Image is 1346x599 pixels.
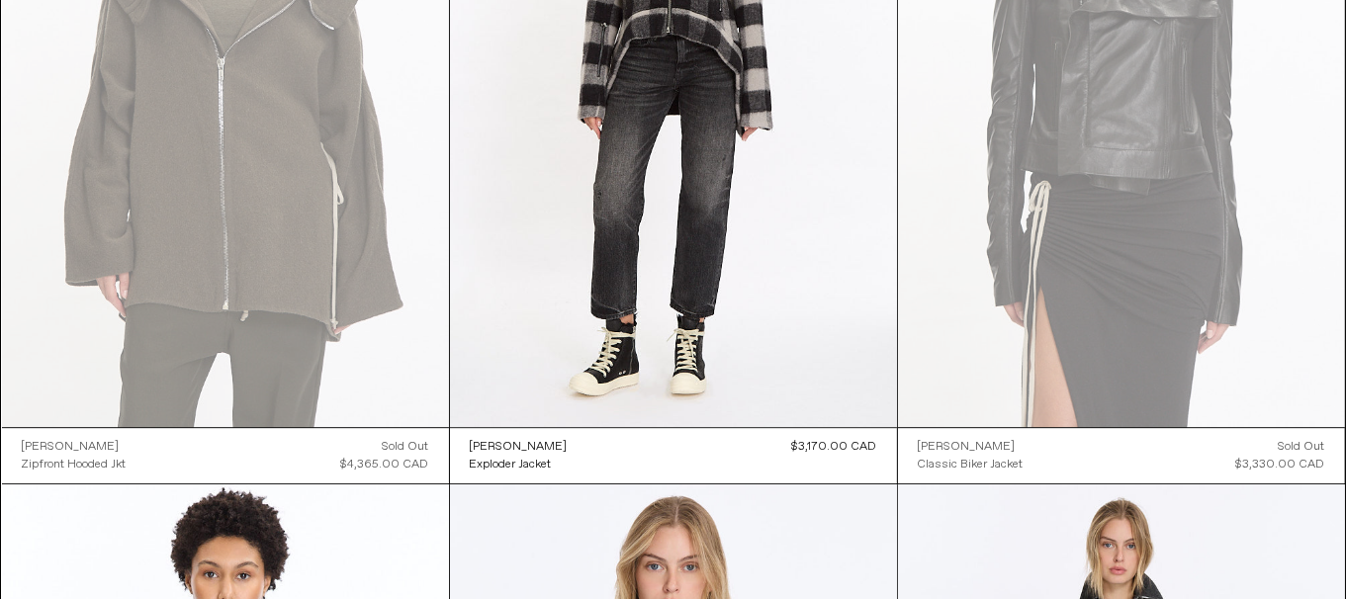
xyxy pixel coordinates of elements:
div: Sold out [1279,438,1325,456]
div: Sold out [383,438,429,456]
div: [PERSON_NAME] [22,439,120,456]
div: $4,365.00 CAD [341,456,429,473]
div: $3,170.00 CAD [792,438,877,456]
div: $3,330.00 CAD [1236,456,1325,473]
a: [PERSON_NAME] [918,438,1024,456]
a: [PERSON_NAME] [470,438,568,456]
a: Exploder Jacket [470,456,568,473]
a: Classic Biker Jacket [918,456,1024,473]
div: [PERSON_NAME] [470,439,568,456]
div: Zipfront Hooded Jkt [22,457,127,473]
div: Exploder Jacket [470,457,552,473]
div: Classic Biker Jacket [918,457,1024,473]
div: [PERSON_NAME] [918,439,1016,456]
a: [PERSON_NAME] [22,438,127,456]
a: Zipfront Hooded Jkt [22,456,127,473]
